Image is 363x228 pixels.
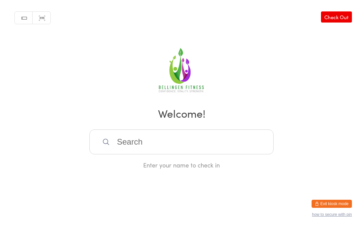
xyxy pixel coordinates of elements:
h2: Welcome! [7,106,356,121]
button: Exit kiosk mode [312,200,352,208]
a: Check Out [321,11,352,23]
div: Enter your name to check in [89,161,274,169]
input: Search [89,129,274,154]
img: Bellingen Fitness [155,46,208,96]
button: how to secure with pin [312,212,352,217]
